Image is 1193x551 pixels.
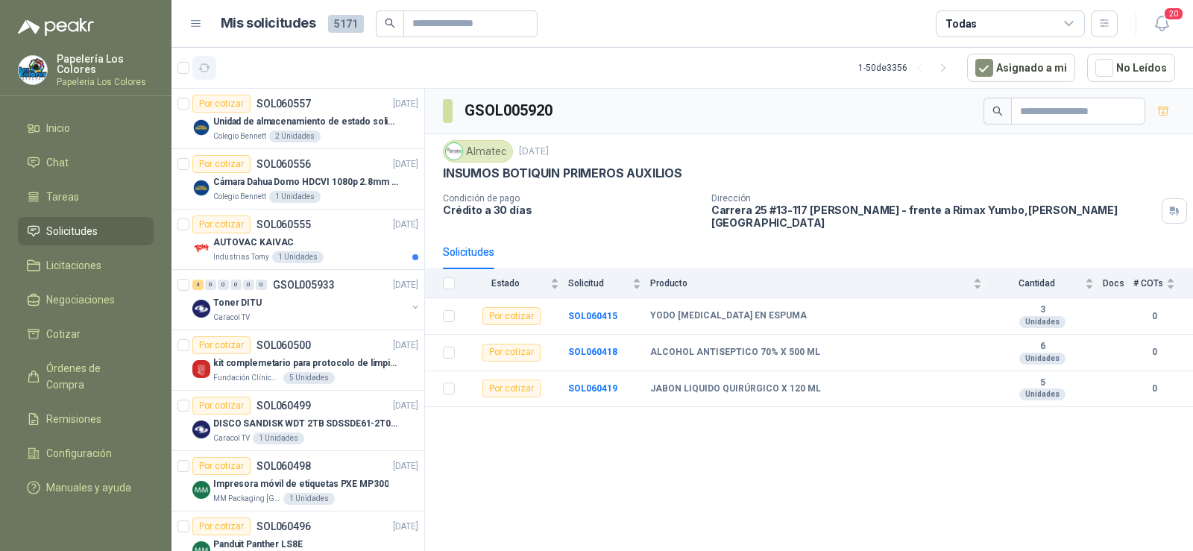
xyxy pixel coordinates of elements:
p: [DATE] [393,399,418,413]
p: Fundación Clínica Shaio [213,372,280,384]
p: [DATE] [393,278,418,292]
span: Chat [46,154,69,171]
th: Docs [1103,269,1133,298]
button: No Leídos [1087,54,1175,82]
p: SOL060557 [256,98,311,109]
b: 0 [1133,309,1175,324]
a: Manuales y ayuda [18,473,154,502]
p: AUTOVAC KAIVAC [213,236,294,250]
a: Por cotizarSOL060556[DATE] Company LogoCámara Dahua Domo HDCVI 1080p 2.8mm IP67 Led IR 30m mts no... [171,149,424,210]
div: Por cotizar [482,344,541,362]
p: Papeleria Los Colores [57,78,154,86]
p: SOL060556 [256,159,311,169]
a: Tareas [18,183,154,211]
p: SOL060500 [256,340,311,350]
img: Company Logo [192,481,210,499]
p: Impresora móvil de etiquetas PXE MP300 [213,477,388,491]
div: Por cotizar [192,457,251,475]
p: [DATE] [393,97,418,111]
p: Cámara Dahua Domo HDCVI 1080p 2.8mm IP67 Led IR 30m mts nocturnos [213,175,399,189]
p: Industrias Tomy [213,251,269,263]
a: Cotizar [18,320,154,348]
div: Unidades [1019,316,1065,328]
a: 4 0 0 0 0 0 GSOL005933[DATE] Company LogoToner DITUCaracol TV [192,276,421,324]
img: Company Logo [192,360,210,378]
a: Licitaciones [18,251,154,280]
span: Licitaciones [46,257,101,274]
span: 5171 [328,15,364,33]
img: Company Logo [192,179,210,197]
b: 0 [1133,382,1175,396]
a: Negociaciones [18,286,154,314]
img: Company Logo [446,143,462,160]
b: 6 [991,341,1094,353]
p: Crédito a 30 días [443,204,699,216]
span: Remisiones [46,411,101,427]
p: SOL060496 [256,521,311,532]
b: ALCOHOL ANTISEPTICO 70% X 500 ML [650,347,820,359]
th: # COTs [1133,269,1193,298]
img: Company Logo [192,119,210,136]
div: 0 [256,280,267,290]
p: Colegio Bennett [213,191,266,203]
p: Caracol TV [213,432,250,444]
div: Por cotizar [482,307,541,325]
b: 0 [1133,345,1175,359]
p: DISCO SANDISK WDT 2TB SDSSDE61-2T00-G25 [213,417,399,431]
img: Company Logo [192,300,210,318]
span: Cotizar [46,326,81,342]
div: Almatec [443,140,513,163]
a: Por cotizarSOL060500[DATE] Company Logokit complemetario para protocolo de limpiezaFundación Clín... [171,330,424,391]
b: 5 [991,377,1094,389]
p: Caracol TV [213,312,250,324]
div: Por cotizar [482,380,541,397]
span: Manuales y ayuda [46,479,131,496]
img: Company Logo [192,421,210,438]
th: Solicitud [568,269,650,298]
div: 1 - 50 de 3356 [858,56,955,80]
div: 5 Unidades [283,372,335,384]
a: Solicitudes [18,217,154,245]
b: 3 [991,304,1094,316]
a: Por cotizarSOL060499[DATE] Company LogoDISCO SANDISK WDT 2TB SDSSDE61-2T00-G25Caracol TV1 Unidades [171,391,424,451]
div: Por cotizar [192,336,251,354]
span: Configuración [46,445,112,462]
p: [DATE] [393,459,418,473]
p: Papelería Los Colores [57,54,154,75]
a: Por cotizarSOL060555[DATE] Company LogoAUTOVAC KAIVACIndustrias Tomy1 Unidades [171,210,424,270]
button: Asignado a mi [967,54,1075,82]
h3: GSOL005920 [465,99,555,122]
div: Por cotizar [192,397,251,415]
p: MM Packaging [GEOGRAPHIC_DATA] [213,493,280,505]
div: 0 [218,280,229,290]
p: [DATE] [393,157,418,171]
a: SOL060415 [568,311,617,321]
span: Negociaciones [46,292,115,308]
span: Tareas [46,189,79,205]
span: # COTs [1133,278,1163,289]
div: 4 [192,280,204,290]
a: SOL060418 [568,347,617,357]
th: Estado [464,269,568,298]
a: Remisiones [18,405,154,433]
b: YODO [MEDICAL_DATA] EN ESPUMA [650,310,807,322]
div: 2 Unidades [269,130,321,142]
a: Inicio [18,114,154,142]
span: 20 [1163,7,1184,21]
div: 1 Unidades [253,432,304,444]
span: Solicitud [568,278,629,289]
div: Por cotizar [192,215,251,233]
a: SOL060419 [568,383,617,394]
p: kit complemetario para protocolo de limpieza [213,356,399,371]
p: INSUMOS BOTIQUIN PRIMEROS AUXILIOS [443,166,682,181]
p: [DATE] [393,218,418,232]
span: Solicitudes [46,223,98,239]
th: Cantidad [991,269,1103,298]
th: Producto [650,269,991,298]
span: Estado [464,278,547,289]
a: Por cotizarSOL060557[DATE] Company LogoUnidad de almacenamiento de estado solido Marca SK hynix [... [171,89,424,149]
div: 0 [205,280,216,290]
span: search [385,18,395,28]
